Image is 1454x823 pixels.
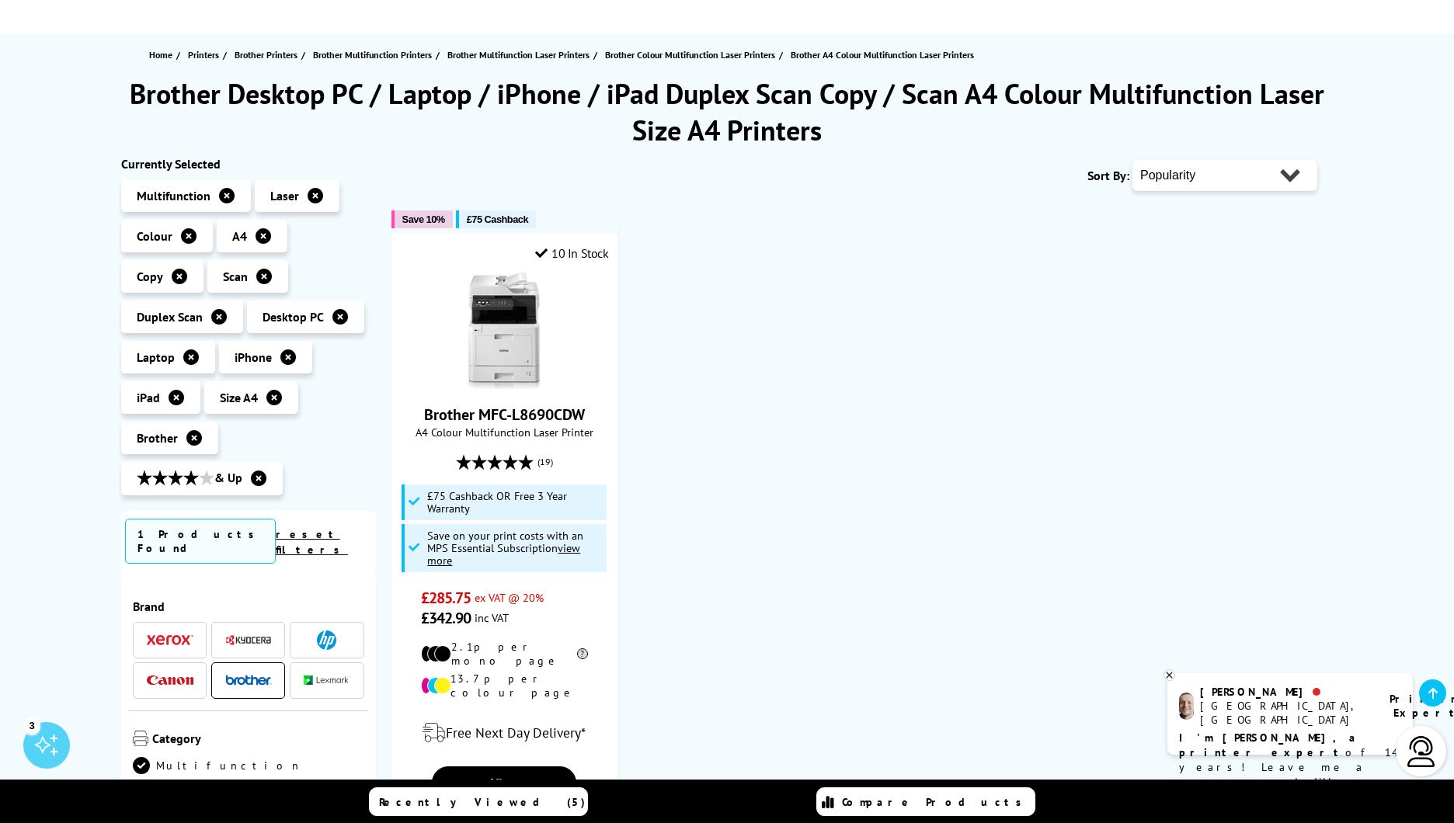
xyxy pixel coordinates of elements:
a: Kyocera [225,630,272,650]
a: Brother Printers [235,47,301,63]
p: of 14 years! Leave me a message and I'll respond ASAP [1179,731,1401,804]
span: Category [152,731,364,749]
span: A4 [232,228,247,244]
a: Lexmark [304,671,350,690]
button: £75 Cashback [456,210,536,228]
span: Compare Products [842,795,1030,809]
span: Multifunction [137,188,210,203]
span: Recently Viewed (5) [379,795,586,809]
span: Laser [270,188,299,203]
span: £285.75 [421,588,471,608]
div: [PERSON_NAME] [1200,685,1370,699]
a: View [432,766,576,799]
a: reset filters [276,527,348,557]
img: Xerox [147,634,193,645]
a: Printers [188,47,223,63]
span: Brother Multifunction Printers [313,47,432,63]
span: £75 Cashback [467,214,528,225]
a: Brother MFC-L8690CDW [446,377,562,392]
span: (19) [537,447,553,477]
button: Save 10% [391,210,453,228]
span: iPhone [235,349,272,365]
img: ashley-livechat.png [1179,693,1194,720]
span: Brother Multifunction Laser Printers [447,47,590,63]
a: Canon [147,671,193,690]
div: 3 [23,717,40,734]
u: view more [427,540,580,568]
a: Brother Multifunction Laser Printers [447,47,593,63]
h1: Brother Desktop PC / Laptop / iPhone / iPad Duplex Scan Copy / Scan A4 Colour Multifunction Laser... [121,75,1333,148]
span: £75 Cashback OR Free 3 Year Warranty [427,490,603,515]
span: Brother Colour Multifunction Laser Printers [605,47,775,63]
a: Home [149,47,176,63]
img: HP [317,630,336,650]
div: modal_delivery [400,711,609,755]
img: Brother MFC-L8690CDW [446,273,562,389]
span: Brother A4 Colour Multifunction Laser Printers [791,49,974,61]
span: Brother Printers [235,47,297,63]
span: Desktop PC [263,309,324,325]
img: Kyocera [225,634,272,646]
li: 13.7p per colour page [421,672,588,700]
span: A4 Colour Multifunction Laser Printer [400,425,609,439]
li: 2.1p per mono page [421,640,588,668]
img: Lexmark [304,675,350,685]
span: £342.90 [421,608,471,628]
span: Colour [137,228,172,244]
span: Size A4 [220,390,258,405]
img: Category [133,731,148,746]
span: Duplex Scan [137,309,203,325]
span: Brother [137,430,178,446]
a: Brother MFC-L8690CDW [424,405,585,425]
span: Printers [188,47,219,63]
a: Multifunction [133,757,302,774]
a: Brother Colour Multifunction Laser Printers [605,47,779,63]
span: & Up [137,470,242,488]
span: Copy [137,269,163,284]
img: Canon [147,675,193,686]
span: Brand [133,599,364,614]
div: Currently Selected [121,156,376,172]
a: Brother Multifunction Printers [313,47,436,63]
span: Save 10% [402,214,445,225]
span: Laptop [137,349,175,365]
img: user-headset-light.svg [1406,736,1437,767]
span: inc VAT [475,610,509,625]
span: 1 Products Found [125,519,276,564]
span: ex VAT @ 20% [475,590,544,605]
img: Brother [225,675,272,686]
span: Save on your print costs with an MPS Essential Subscription [427,528,583,568]
a: Brother [225,671,272,690]
div: 10 In Stock [535,245,608,261]
span: Scan [223,269,248,284]
b: I'm [PERSON_NAME], a printer expert [1179,731,1360,759]
div: [GEOGRAPHIC_DATA], [GEOGRAPHIC_DATA] [1200,699,1370,727]
span: iPad [137,390,160,405]
a: HP [304,630,350,650]
a: Xerox [147,630,193,650]
a: Recently Viewed (5) [369,787,588,816]
span: Sort By: [1087,168,1129,183]
a: Compare Products [816,787,1035,816]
